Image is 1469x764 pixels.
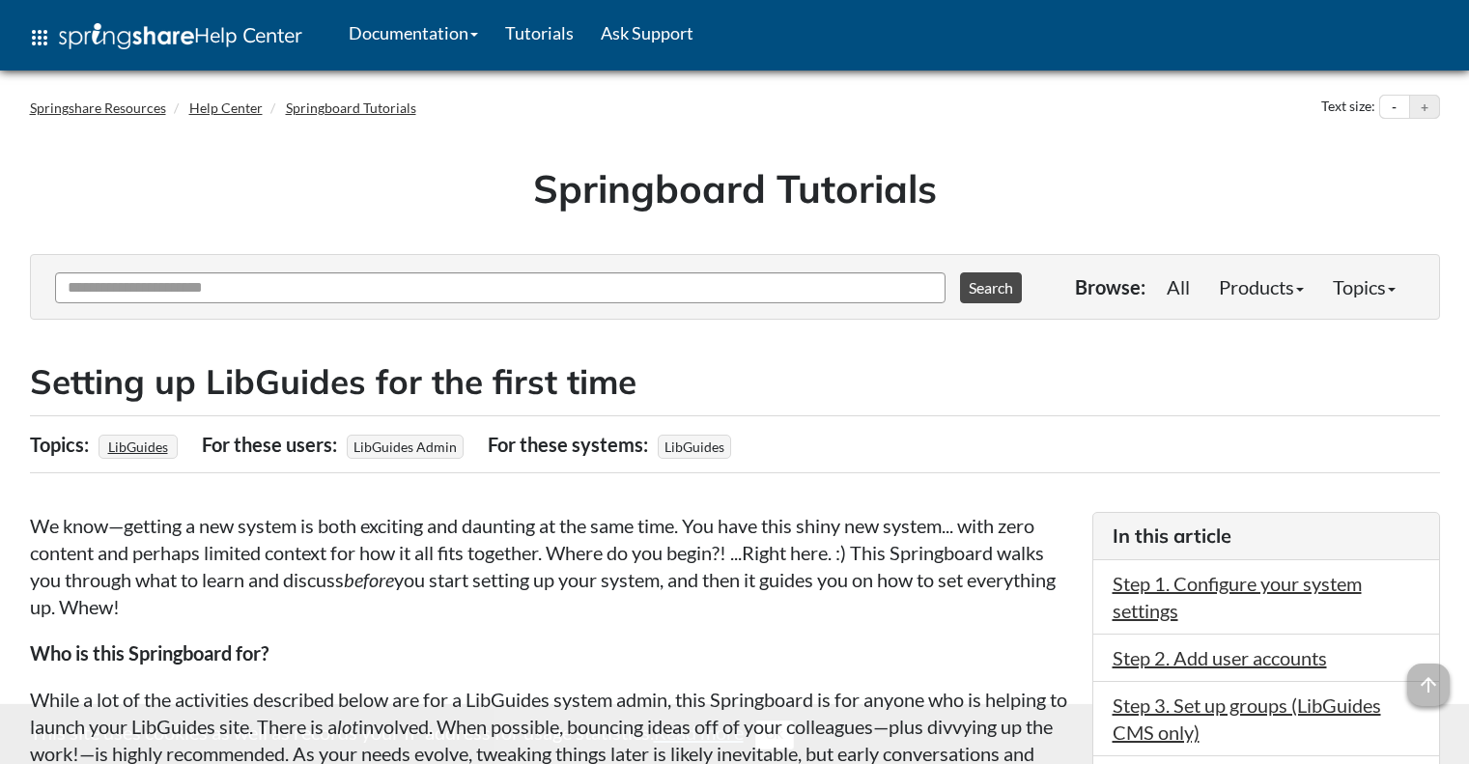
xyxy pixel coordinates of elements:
[28,26,51,49] span: apps
[347,435,464,459] span: LibGuides Admin
[1204,268,1318,306] a: Products
[337,715,358,738] em: lot
[30,358,1440,406] h2: Setting up LibGuides for the first time
[30,426,94,463] div: Topics:
[30,512,1073,620] p: We know—getting a new system is both exciting and daunting at the same time. You have this shiny ...
[59,23,194,49] img: Springshare
[1318,268,1410,306] a: Topics
[1075,273,1145,300] p: Browse:
[286,99,416,116] a: Springboard Tutorials
[11,719,1459,750] div: This site uses cookies as well as records your IP address for usage statistics.
[344,568,394,591] em: before
[1407,664,1450,706] span: arrow_upward
[1407,665,1450,689] a: arrow_upward
[1410,96,1439,119] button: Increase text size
[44,161,1426,215] h1: Springboard Tutorials
[1152,268,1204,306] a: All
[492,9,587,57] a: Tutorials
[30,99,166,116] a: Springshare Resources
[1113,646,1327,669] a: Step 2. Add user accounts
[1317,95,1379,120] div: Text size:
[202,426,342,463] div: For these users:
[194,22,302,47] span: Help Center
[1380,96,1409,119] button: Decrease text size
[30,641,268,665] strong: Who is this Springboard for?
[960,272,1022,303] button: Search
[658,435,731,459] span: LibGuides
[335,9,492,57] a: Documentation
[488,426,653,463] div: For these systems:
[14,9,316,67] a: apps Help Center
[587,9,707,57] a: Ask Support
[1113,693,1381,744] a: Step 3. Set up groups (LibGuides CMS only)
[1113,572,1362,622] a: Step 1. Configure your system settings
[105,433,171,461] a: LibGuides
[1113,523,1420,550] h3: In this article
[189,99,263,116] a: Help Center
